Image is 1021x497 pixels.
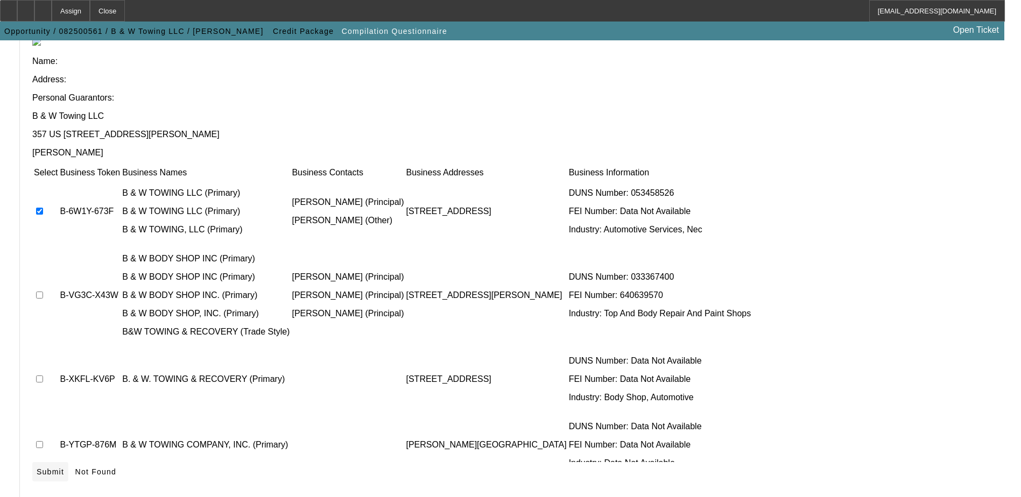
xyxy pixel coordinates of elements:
p: B & W BODY SHOP INC (Primary) [122,254,290,264]
button: Not Found [71,462,121,481]
p: [PERSON_NAME] [32,148,1008,158]
td: B-VG3C-X43W [59,245,121,346]
p: Address: [32,75,1008,84]
p: [STREET_ADDRESS] [406,374,566,384]
button: Compilation Questionnaire [339,22,450,41]
p: FEI Number: Data Not Available [569,440,751,450]
p: B & W Towing LLC [32,111,1008,121]
td: Business Addresses [405,167,567,178]
p: [PERSON_NAME] (Other) [292,216,404,225]
button: Credit Package [270,22,336,41]
td: B-6W1Y-673F [59,179,121,244]
p: Industry: Automotive Services, Nec [569,225,751,235]
p: [STREET_ADDRESS][PERSON_NAME] [406,290,566,300]
span: Credit Package [273,27,334,35]
p: Personal Guarantors: [32,93,1008,103]
p: B & W TOWING COMPANY, INC. (Primary) [122,440,290,450]
p: [PERSON_NAME] (Principal) [292,290,404,300]
p: [PERSON_NAME] (Principal) [292,272,404,282]
p: [PERSON_NAME] (Principal) [292,309,404,318]
td: Business Names [122,167,290,178]
p: B & W TOWING, LLC (Primary) [122,225,290,235]
p: DUNS Number: Data Not Available [569,356,751,366]
td: B-XKFL-KV6P [59,347,121,411]
p: [STREET_ADDRESS] [406,207,566,216]
p: Industry: Data Not Available [569,458,751,468]
td: Business Contacts [291,167,404,178]
p: Name: [32,56,1008,66]
td: Select [33,167,58,178]
p: Industry: Body Shop, Automotive [569,393,751,402]
p: FEI Number: Data Not Available [569,207,751,216]
td: Business Information [568,167,752,178]
p: B&W TOWING & RECOVERY (Trade Style) [122,327,290,337]
p: DUNS Number: 053458526 [569,188,751,198]
td: B-YTGP-876M [59,413,121,477]
p: B & W BODY SHOP INC (Primary) [122,272,290,282]
td: Business Token [59,167,121,178]
p: 357 US [STREET_ADDRESS][PERSON_NAME] [32,130,1008,139]
span: Compilation Questionnaire [342,27,447,35]
p: [PERSON_NAME][GEOGRAPHIC_DATA] [406,440,566,450]
span: Not Found [75,467,117,476]
p: [PERSON_NAME] (Principal) [292,197,404,207]
p: DUNS Number: 033367400 [569,272,751,282]
a: Open Ticket [949,21,1003,39]
p: DUNS Number: Data Not Available [569,422,751,431]
p: B. & W. TOWING & RECOVERY (Primary) [122,374,290,384]
p: FEI Number: Data Not Available [569,374,751,384]
span: Submit [37,467,64,476]
span: Opportunity / 082500561 / B & W Towing LLC / [PERSON_NAME] [4,27,264,35]
p: B & W TOWING LLC (Primary) [122,207,290,216]
p: B & W TOWING LLC (Primary) [122,188,290,198]
p: B & W BODY SHOP INC. (Primary) [122,290,290,300]
p: FEI Number: 640639570 [569,290,751,300]
p: Industry: Top And Body Repair And Paint Shops [569,309,751,318]
button: Submit [32,462,68,481]
p: B & W BODY SHOP, INC. (Primary) [122,309,290,318]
